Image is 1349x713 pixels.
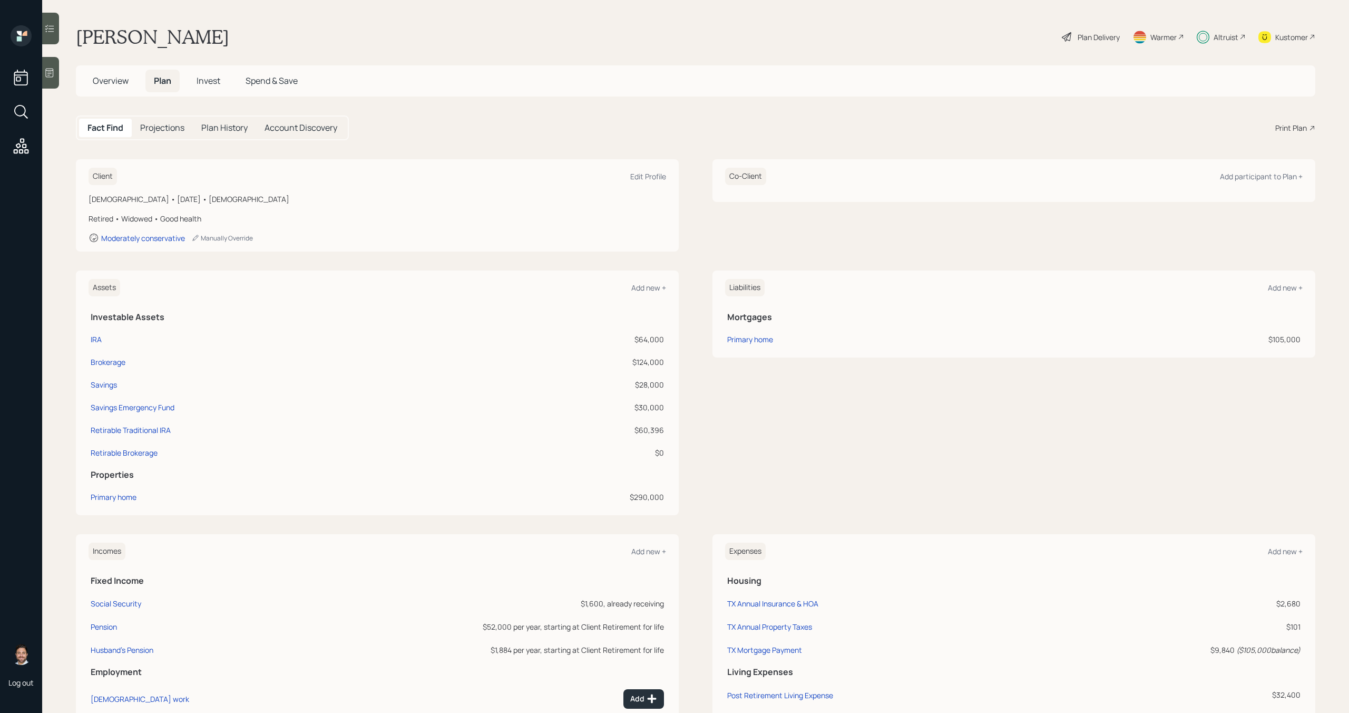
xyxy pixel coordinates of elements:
div: Print Plan [1275,122,1307,133]
h5: Fixed Income [91,576,664,586]
div: Add new + [1268,283,1303,293]
h5: Projections [140,123,184,133]
h6: Assets [89,279,120,296]
span: Spend & Save [246,75,298,86]
div: Retirable Brokerage [91,447,158,458]
div: $101 [1047,621,1301,632]
h6: Liabilities [725,279,765,296]
div: Warmer [1150,32,1177,43]
div: $60,396 [493,425,664,436]
h6: Incomes [89,543,125,560]
div: Primary home [727,334,773,345]
div: Pension [91,622,117,632]
div: $1,600, already receiving [297,598,664,609]
div: Husband's Pension [91,645,153,655]
div: $0 [493,447,664,458]
div: Manually Override [191,234,253,243]
span: Invest [197,75,220,86]
div: Add new + [1268,546,1303,556]
h6: Expenses [725,543,766,560]
div: Savings [91,379,117,390]
div: $28,000 [493,379,664,390]
div: $32,400 [1047,689,1301,700]
div: $2,680 [1047,598,1301,609]
span: Plan [154,75,171,86]
div: Savings Emergency Fund [91,402,174,413]
h5: Housing [727,576,1301,586]
div: $52,000 per year, starting at Client Retirement for life [297,621,664,632]
div: $30,000 [493,402,664,413]
div: Moderately conservative [101,233,185,243]
div: Social Security [91,599,141,609]
div: TX Annual Property Taxes [727,622,812,632]
h5: Living Expenses [727,667,1301,677]
div: IRA [91,334,102,345]
h6: Co-Client [725,168,766,185]
div: Brokerage [91,356,125,368]
i: ( $105,000 balance) [1236,645,1301,655]
div: Add new + [631,283,666,293]
div: $124,000 [493,356,664,368]
div: Primary home [91,492,136,503]
h5: Employment [91,667,664,677]
div: Altruist [1214,32,1238,43]
div: $105,000 [1062,334,1301,345]
div: TX Annual Insurance & HOA [727,599,818,609]
h1: [PERSON_NAME] [76,25,229,49]
h5: Account Discovery [265,123,337,133]
div: $1,884 per year, starting at Client Retirement for life [297,644,664,656]
div: TX Mortgage Payment [727,645,802,655]
div: Kustomer [1275,32,1308,43]
button: Add [623,689,664,709]
div: Retirable Traditional IRA [91,425,171,436]
div: Add new + [631,546,666,556]
div: Plan Delivery [1078,32,1120,43]
div: [DEMOGRAPHIC_DATA] • [DATE] • [DEMOGRAPHIC_DATA] [89,194,666,205]
div: [DEMOGRAPHIC_DATA] work [91,694,189,704]
h5: Investable Assets [91,312,664,322]
div: Add [630,693,657,704]
div: Log out [8,678,34,688]
div: $9,840 [1047,644,1301,656]
h6: Client [89,168,117,185]
div: Post Retirement Living Expense [727,690,833,700]
h5: Plan History [201,123,248,133]
div: $290,000 [493,492,664,503]
div: Retired • Widowed • Good health [89,213,666,224]
div: Add participant to Plan + [1220,171,1303,181]
h5: Properties [91,470,664,480]
h5: Fact Find [87,123,123,133]
div: $64,000 [493,334,664,345]
h5: Mortgages [727,312,1301,322]
div: Edit Profile [630,171,666,181]
img: michael-russo-headshot.png [11,644,32,665]
span: Overview [93,75,129,86]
